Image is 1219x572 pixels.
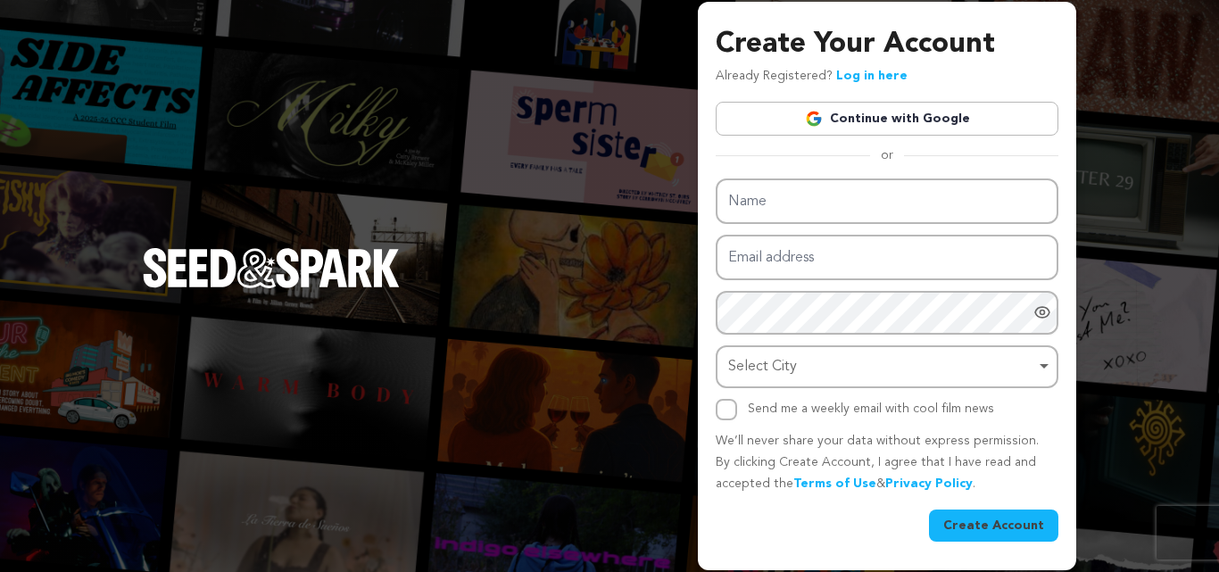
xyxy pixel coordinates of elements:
[716,235,1058,280] input: Email address
[716,66,908,87] p: Already Registered?
[728,354,1035,380] div: Select City
[748,402,994,415] label: Send me a weekly email with cool film news
[1033,303,1051,321] a: Show password as plain text. Warning: this will display your password on the screen.
[805,110,823,128] img: Google logo
[793,477,876,490] a: Terms of Use
[716,23,1058,66] h3: Create Your Account
[885,477,973,490] a: Privacy Policy
[716,102,1058,136] a: Continue with Google
[143,248,400,323] a: Seed&Spark Homepage
[143,248,400,287] img: Seed&Spark Logo
[716,178,1058,224] input: Name
[716,431,1058,494] p: We’ll never share your data without express permission. By clicking Create Account, I agree that ...
[836,70,908,82] a: Log in here
[929,510,1058,542] button: Create Account
[870,146,904,164] span: or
